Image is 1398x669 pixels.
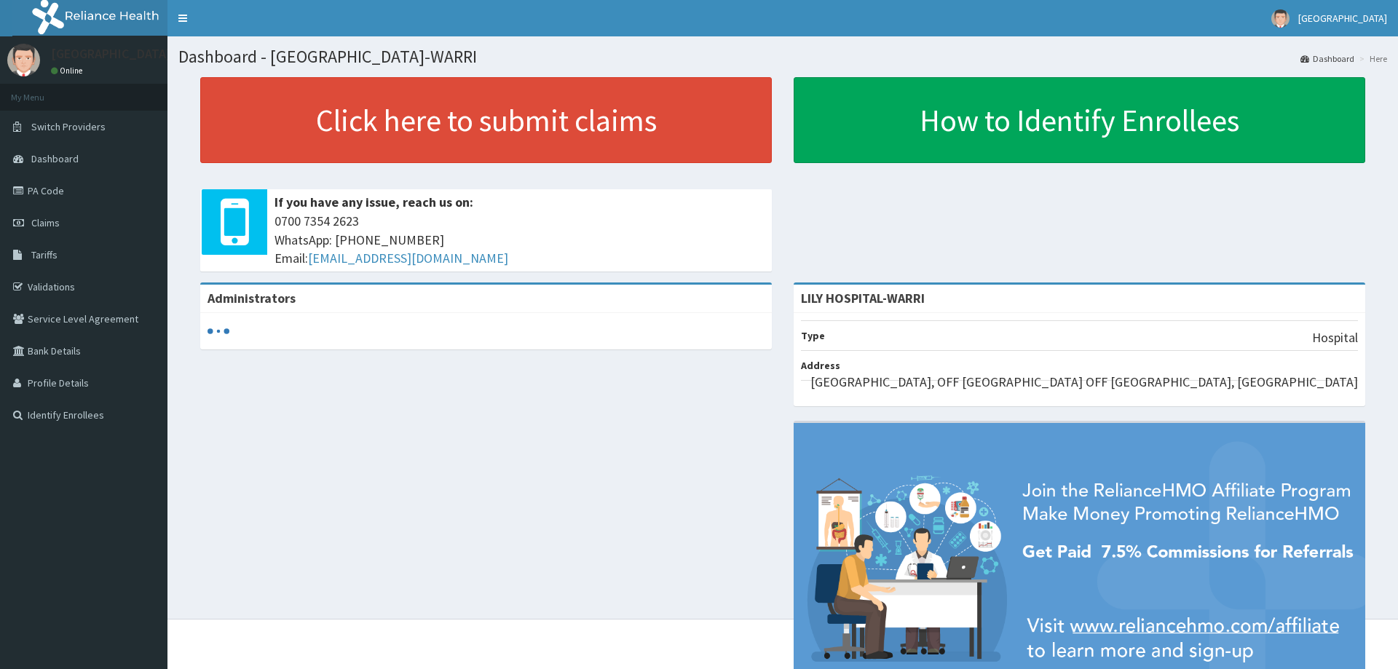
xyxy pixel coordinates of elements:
[1271,9,1290,28] img: User Image
[794,77,1365,163] a: How to Identify Enrollees
[801,290,925,306] strong: LILY HOSPITAL-WARRI
[7,44,40,76] img: User Image
[31,216,60,229] span: Claims
[51,47,171,60] p: [GEOGRAPHIC_DATA]
[31,152,79,165] span: Dashboard
[308,250,508,266] a: [EMAIL_ADDRESS][DOMAIN_NAME]
[31,120,106,133] span: Switch Providers
[178,47,1387,66] h1: Dashboard - [GEOGRAPHIC_DATA]-WARRI
[1356,52,1387,65] li: Here
[200,77,772,163] a: Click here to submit claims
[275,194,473,210] b: If you have any issue, reach us on:
[208,290,296,306] b: Administrators
[208,320,229,342] svg: audio-loading
[810,373,1358,392] p: [GEOGRAPHIC_DATA], OFF [GEOGRAPHIC_DATA] OFF [GEOGRAPHIC_DATA], [GEOGRAPHIC_DATA]
[1300,52,1354,65] a: Dashboard
[1298,12,1387,25] span: [GEOGRAPHIC_DATA]
[1312,328,1358,347] p: Hospital
[275,212,765,268] span: 0700 7354 2623 WhatsApp: [PHONE_NUMBER] Email:
[31,248,58,261] span: Tariffs
[801,359,840,372] b: Address
[801,329,825,342] b: Type
[51,66,86,76] a: Online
